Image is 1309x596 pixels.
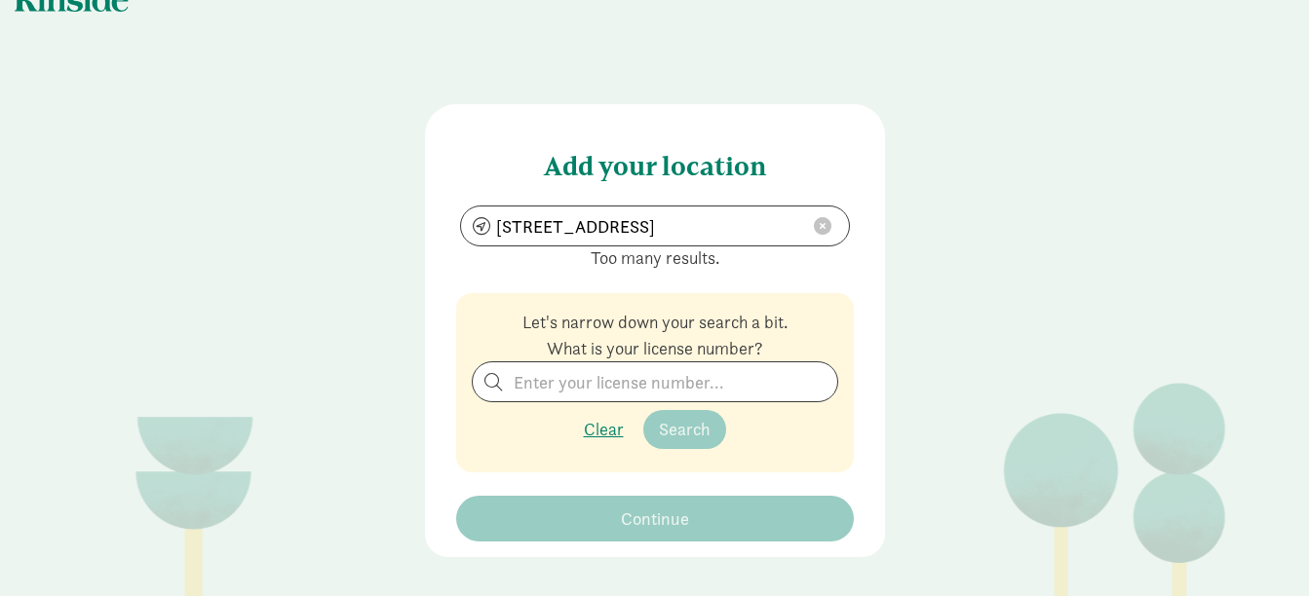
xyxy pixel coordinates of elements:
h4: Add your location [456,135,854,182]
button: Search [643,410,726,449]
input: Enter your license number... [473,362,837,401]
span: Continue [621,505,689,532]
div: Let's narrow down your search a bit. What is your license number? [456,293,854,472]
p: Too many results. [456,246,854,270]
iframe: Chat Widget [1212,503,1309,596]
button: Continue [456,496,854,541]
span: Search [659,418,711,441]
input: Search by address... [461,206,849,245]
